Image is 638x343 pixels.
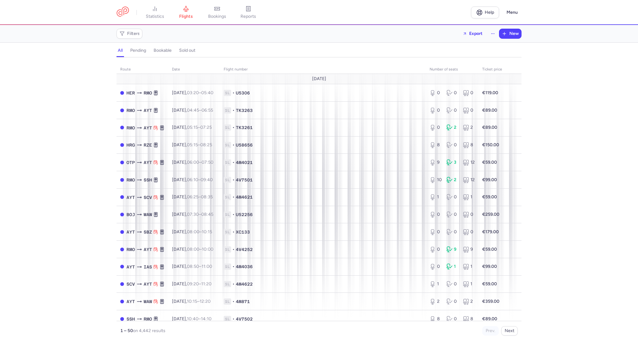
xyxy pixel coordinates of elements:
span: Filters [127,31,140,36]
span: RMO [126,176,135,183]
th: route [117,65,168,74]
div: 0 [446,211,458,218]
span: Export [469,31,483,36]
h4: all [118,48,123,53]
div: 2 [463,298,475,305]
span: – [187,177,213,182]
span: [DATE], [172,299,211,304]
a: CitizenPlane red outlined logo [117,7,129,18]
div: 0 [446,229,458,235]
span: SSH [126,316,135,322]
span: [DATE], [172,247,213,252]
span: • [232,90,235,96]
strong: €99.00 [482,264,497,269]
span: AYT [126,229,135,235]
span: [DATE], [172,160,213,165]
span: reports [240,14,256,19]
time: 08:35 [201,194,213,200]
span: 4V4252 [236,246,253,253]
span: • [232,107,235,114]
span: RMO [126,124,135,131]
span: 1L [224,90,231,96]
div: 8 [430,142,441,148]
div: 0 [463,90,475,96]
strong: €89.00 [482,108,497,113]
div: 0 [446,142,458,148]
a: flights [170,6,202,19]
div: 12 [463,159,475,166]
div: 0 [446,316,458,322]
time: 08:50 [187,264,199,269]
time: 04:45 [187,108,199,113]
span: 4V7501 [236,177,253,183]
time: 07:30 [187,212,199,217]
strong: €59.00 [482,247,497,252]
span: AYT [144,281,152,287]
time: 03:20 [187,90,199,95]
span: OTP [126,159,135,166]
span: AYT [144,107,152,114]
span: [DATE], [172,316,212,321]
span: AYT [126,298,135,305]
span: – [187,212,213,217]
span: – [187,90,213,95]
time: 06:00 [187,160,199,165]
time: 08:45 [201,212,213,217]
strong: €359.00 [482,299,499,304]
span: SCV [144,194,152,201]
div: 2 [430,298,441,305]
div: 9 [446,246,458,253]
div: 0 [463,211,475,218]
span: IAS [144,263,152,270]
th: number of seats [426,65,478,74]
span: 1L [224,246,231,253]
time: 06:25 [187,194,198,200]
strong: €119.00 [482,90,498,95]
span: – [187,229,212,234]
span: • [232,194,235,200]
span: on 4,442 results [133,328,165,333]
strong: €59.00 [482,160,497,165]
div: 10 [430,177,441,183]
strong: €259.00 [482,212,499,217]
time: 07:25 [200,125,212,130]
span: – [187,299,211,304]
span: 1L [224,124,231,131]
span: 4M4621 [236,194,253,200]
span: XC133 [236,229,250,235]
span: SSH [144,176,152,183]
span: [DATE], [172,281,212,287]
span: • [232,211,235,218]
time: 12:20 [200,299,211,304]
button: Prev. [482,326,499,336]
span: [DATE], [172,142,212,147]
span: AYT [144,124,152,131]
span: • [232,263,235,270]
th: Flight number [220,65,426,74]
time: 08:25 [200,142,212,147]
span: flights [179,14,193,19]
div: 1 [430,281,441,287]
span: WAW [144,298,152,305]
span: • [232,124,235,131]
strong: €150.00 [482,142,499,147]
span: [DATE], [172,108,213,113]
span: – [187,160,213,165]
a: Help [471,7,499,18]
time: 14:10 [201,316,212,321]
time: 10:15 [187,299,197,304]
div: 0 [446,107,458,114]
span: BOJ [126,211,135,218]
div: 0 [430,124,441,131]
span: 1L [224,281,231,287]
button: Next [501,326,518,336]
span: – [187,125,212,130]
span: U58656 [236,142,253,148]
div: 0 [430,263,441,270]
time: 06:55 [202,108,213,113]
span: 1L [224,263,231,270]
div: 3 [446,159,458,166]
strong: 1 – 50 [120,328,133,333]
div: 1 [463,281,475,287]
time: 09:40 [201,177,213,182]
